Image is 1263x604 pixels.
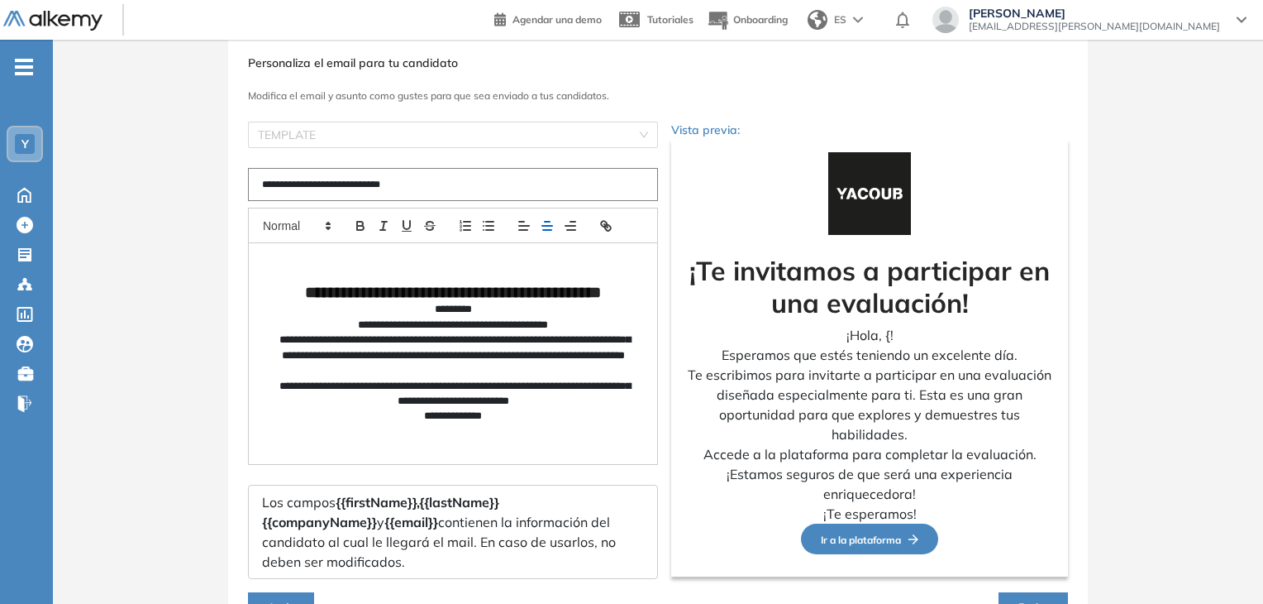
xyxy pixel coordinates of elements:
button: Ir a la plataformaFlecha [801,524,938,554]
span: [EMAIL_ADDRESS][PERSON_NAME][DOMAIN_NAME] [969,20,1220,33]
img: Logo [3,11,102,31]
iframe: Chat Widget [1180,525,1263,604]
p: ¡Te esperamos! [684,504,1055,524]
div: Los campos y contienen la información del candidato al cual le llegará el mail. En caso de usarlo... [248,485,658,579]
span: Y [21,137,29,151]
span: Agendar una demo [512,13,602,26]
i: - [15,65,33,69]
img: world [808,10,827,30]
span: {{email}} [384,514,438,530]
img: Logo de la compañía [828,152,911,235]
a: Agendar una demo [494,8,602,28]
img: Flecha [901,534,918,544]
span: Tutoriales [647,13,693,26]
span: {{firstName}}, [336,494,419,511]
span: ES [834,12,846,27]
div: Widget de chat [1180,525,1263,604]
p: Te escribimos para invitarte a participar en una evaluación diseñada especialmente para ti. Esta ... [684,365,1055,444]
p: ¡Hola, {! [684,325,1055,345]
strong: ¡Te invitamos a participar en una evaluación! [689,254,1050,319]
span: [PERSON_NAME] [969,7,1220,20]
span: Ir a la plataforma [821,534,918,546]
p: Accede a la plataforma para completar la evaluación. ¡Estamos seguros de que será una experiencia... [684,444,1055,504]
p: Vista previa: [671,122,1068,139]
span: {{lastName}} [419,494,499,511]
h3: Modifica el email y asunto como gustes para que sea enviado a tus candidatos. [248,90,1068,102]
p: Esperamos que estés teniendo un excelente día. [684,345,1055,365]
span: {{companyName}} [262,514,377,530]
button: Onboarding [707,2,788,38]
img: arrow [853,17,863,23]
h3: Personaliza el email para tu candidato [248,56,1068,70]
span: Onboarding [733,13,788,26]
